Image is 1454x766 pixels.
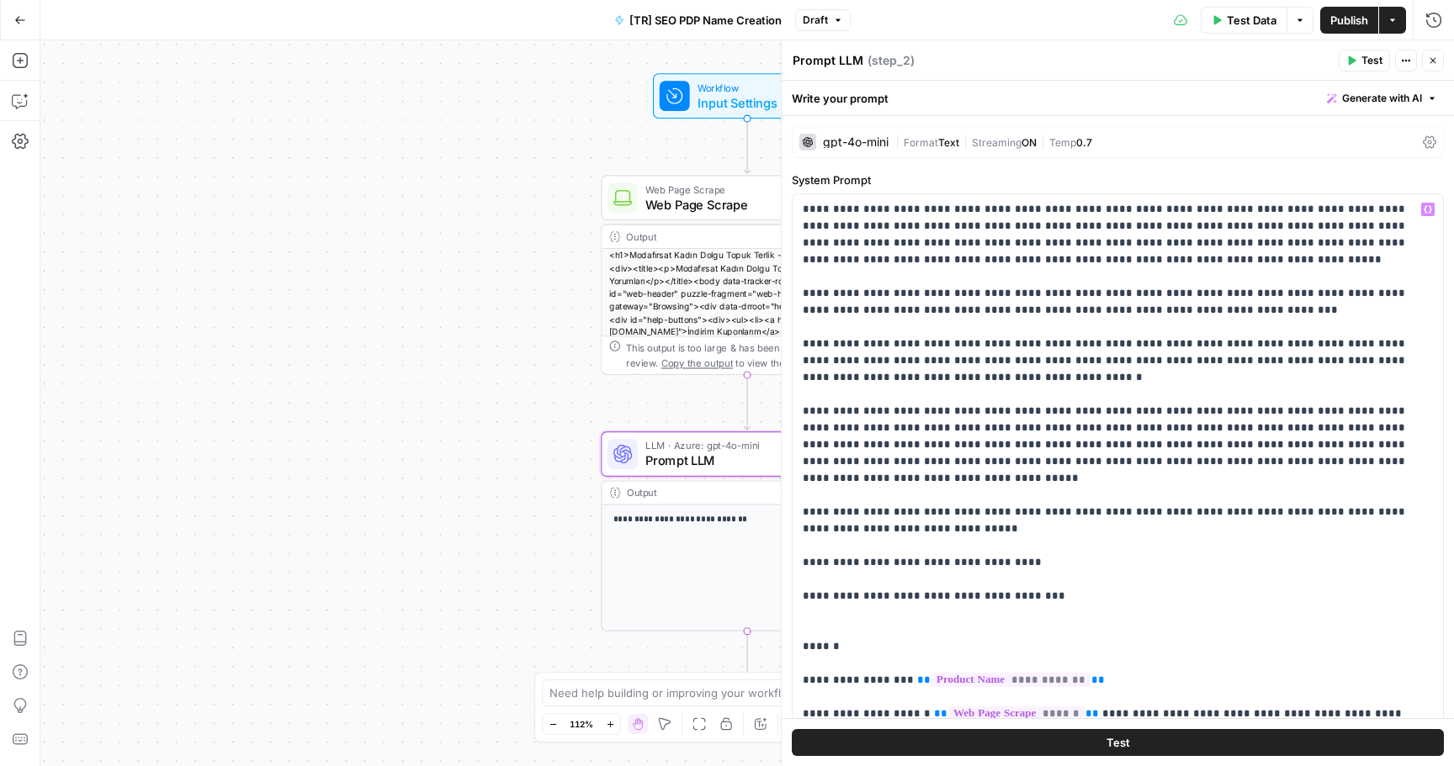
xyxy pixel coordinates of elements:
g: Edge from start to step_1 [745,119,751,173]
div: Web Page ScrapeWeb Page ScrapeStep 1Output<h1>Modafırsat Kadın Dolgu Topuk Terlik - Fiyatı, Yorum... [601,175,893,375]
div: Output [627,229,842,244]
span: ( step_2 ) [868,52,915,69]
span: | [895,133,904,150]
span: Text [938,136,959,149]
button: Publish [1320,7,1378,34]
button: Test Data [1201,7,1287,34]
span: 112% [570,717,593,731]
span: | [959,133,972,150]
button: Test [792,729,1444,756]
span: [TR] SEO PDP Name Creation [629,12,782,29]
span: Workflow [698,80,791,95]
g: Edge from step_2 to end [745,631,751,686]
div: Write your prompt [782,81,1454,115]
div: This output is too large & has been abbreviated for review. to view the full content. [627,340,885,370]
span: Streaming [972,136,1022,149]
span: Test [1361,53,1382,68]
div: gpt-4o-mini [823,136,889,148]
span: Test Data [1227,12,1276,29]
span: LLM · Azure: gpt-4o-mini [645,438,841,453]
span: Prompt LLM [645,452,841,470]
button: [TR] SEO PDP Name Creation [604,7,792,34]
span: Web Page Scrape [645,182,843,197]
g: Edge from step_1 to step_2 [745,375,751,430]
button: Generate with AI [1320,87,1444,109]
span: Generate with AI [1342,91,1422,106]
span: 0.7 [1076,136,1092,149]
button: Test [1339,50,1390,71]
span: ON [1022,136,1037,149]
span: Publish [1330,12,1368,29]
div: Output [627,485,842,500]
span: Format [904,136,938,149]
span: Test [1106,734,1130,751]
textarea: Prompt LLM [793,52,863,69]
span: Draft [803,13,828,28]
div: WorkflowInput SettingsInputs [601,73,893,119]
span: Temp [1049,136,1076,149]
label: System Prompt [792,172,1444,188]
button: Draft [795,9,851,31]
span: Copy the output [661,357,733,368]
span: Web Page Scrape [645,195,843,214]
span: | [1037,133,1049,150]
span: Input Settings [698,93,791,112]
